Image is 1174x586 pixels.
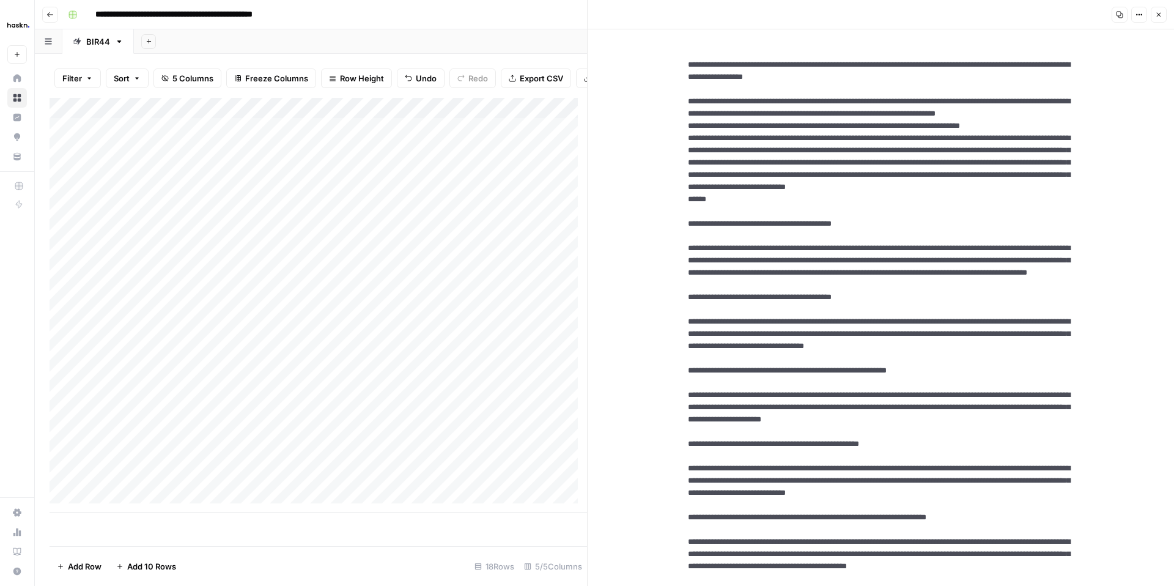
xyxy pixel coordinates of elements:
button: Freeze Columns [226,69,316,88]
a: Your Data [7,147,27,166]
span: Export CSV [520,72,563,84]
span: Add Row [68,560,102,573]
a: Insights [7,108,27,127]
span: Freeze Columns [245,72,308,84]
button: 5 Columns [153,69,221,88]
button: Sort [106,69,149,88]
span: Redo [468,72,488,84]
button: Add Row [50,557,109,576]
button: Help + Support [7,562,27,581]
a: Settings [7,503,27,522]
button: Row Height [321,69,392,88]
button: Export CSV [501,69,571,88]
a: Usage [7,522,27,542]
span: Sort [114,72,130,84]
button: Add 10 Rows [109,557,183,576]
div: 18 Rows [470,557,519,576]
span: Filter [62,72,82,84]
span: Add 10 Rows [127,560,176,573]
img: Haskn Logo [7,14,29,36]
div: 5/5 Columns [519,557,587,576]
button: Filter [54,69,101,88]
span: Row Height [340,72,384,84]
a: Home [7,69,27,88]
a: Browse [7,88,27,108]
span: 5 Columns [172,72,213,84]
a: Opportunities [7,127,27,147]
button: Workspace: Haskn [7,10,27,40]
div: BIR44 [86,35,110,48]
a: Learning Hub [7,542,27,562]
a: BIR44 [62,29,134,54]
button: Undo [397,69,445,88]
button: Redo [449,69,496,88]
span: Undo [416,72,437,84]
